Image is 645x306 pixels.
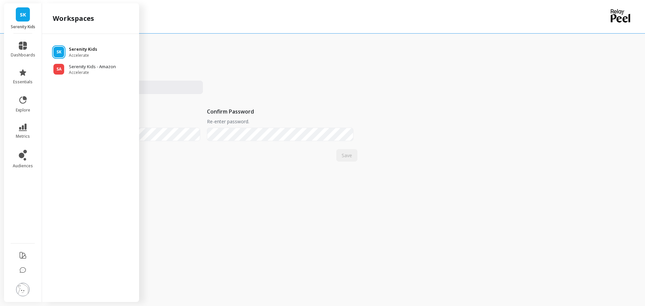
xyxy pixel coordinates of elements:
span: Accelerate [69,70,116,75]
img: profile picture [16,283,30,296]
span: essentials [13,79,33,85]
p: Serenity Kids - Amazon [69,63,116,70]
span: dashboards [11,52,35,58]
p: Confirm Password [207,107,254,116]
span: SK [20,11,26,18]
span: audiences [13,163,33,169]
span: SA [56,67,61,72]
p: Serenity Kids [11,24,35,30]
p: Re-enter password. [207,118,249,125]
span: explore [16,107,30,113]
h2: workspaces [53,14,94,23]
span: Accelerate [69,53,97,58]
span: metrics [16,134,30,139]
span: SK [56,49,61,55]
p: Serenity Kids [69,46,97,53]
